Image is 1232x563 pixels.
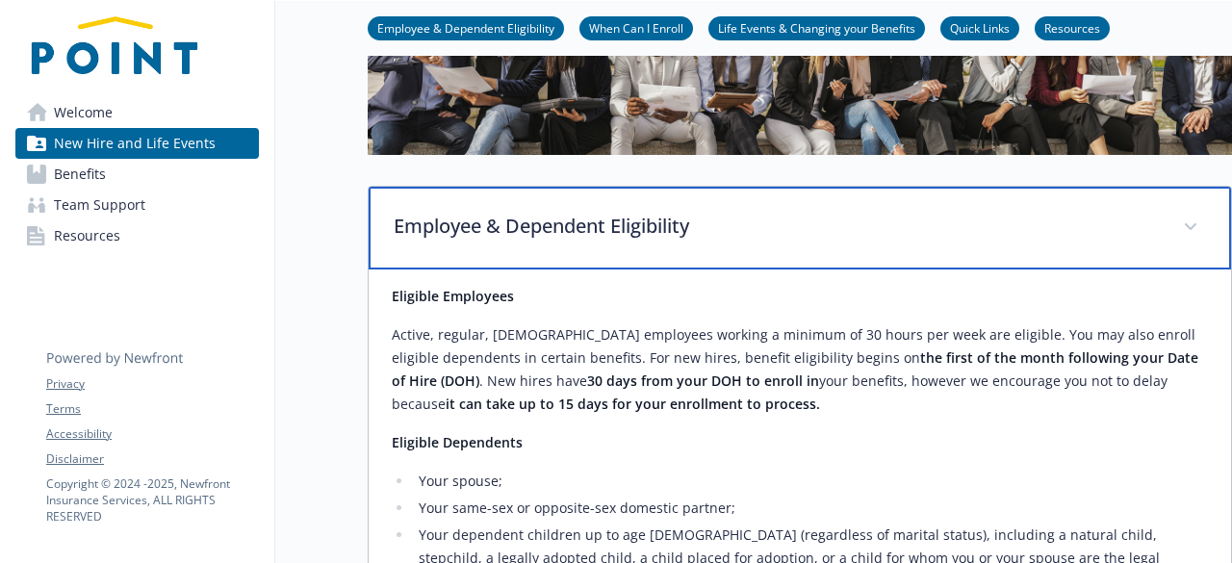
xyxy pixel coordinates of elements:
a: Terms [46,400,258,418]
p: Employee & Dependent Eligibility [394,212,1160,241]
span: Welcome [54,97,113,128]
a: Privacy [46,375,258,393]
a: Life Events & Changing your Benefits [708,18,925,37]
a: When Can I Enroll [579,18,693,37]
a: New Hire and Life Events [15,128,259,159]
a: Disclaimer [46,450,258,468]
a: Welcome [15,97,259,128]
p: Active, regular, [DEMOGRAPHIC_DATA] employees working a minimum of 30 hours per week are eligible... [392,323,1208,416]
a: Team Support [15,190,259,220]
strong: Eligible Employees [392,287,514,305]
span: Resources [54,220,120,251]
a: Employee & Dependent Eligibility [368,18,564,37]
div: Employee & Dependent Eligibility [369,187,1231,269]
strong: it can take up to 15 days for your enrollment to process.​ [446,395,820,413]
span: Team Support [54,190,145,220]
li: Your spouse; ​ [413,470,1208,493]
strong: 30 days from your DOH to enroll in [587,371,819,390]
a: Benefits [15,159,259,190]
a: Resources [15,220,259,251]
span: Benefits [54,159,106,190]
li: Your same-sex or opposite-sex domestic partner; ​ [413,497,1208,520]
a: Quick Links [940,18,1019,37]
a: Accessibility [46,425,258,443]
span: New Hire and Life Events [54,128,216,159]
a: Resources [1035,18,1110,37]
p: Copyright © 2024 - 2025 , Newfront Insurance Services, ALL RIGHTS RESERVED [46,475,258,525]
strong: ​Eligible Dependents​ [392,433,523,451]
